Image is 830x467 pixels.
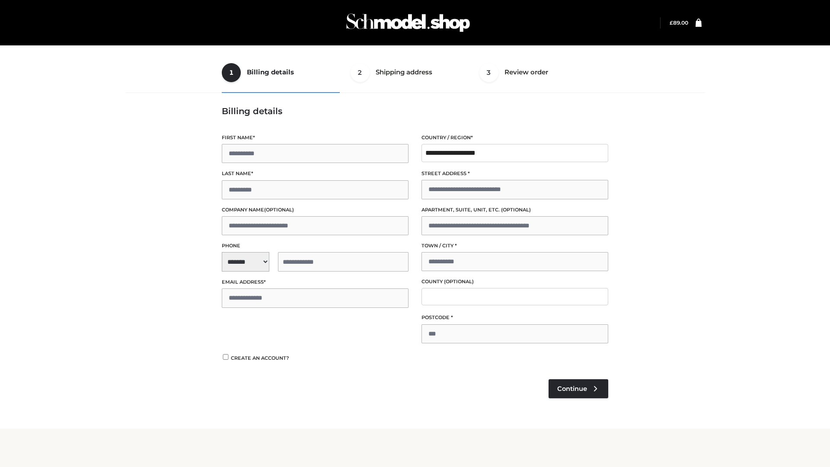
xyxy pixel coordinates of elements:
[421,134,608,142] label: Country / Region
[557,385,587,393] span: Continue
[421,278,608,286] label: County
[222,354,230,360] input: Create an account?
[670,19,688,26] bdi: 89.00
[421,313,608,322] label: Postcode
[222,134,409,142] label: First name
[264,207,294,213] span: (optional)
[421,242,608,250] label: Town / City
[222,206,409,214] label: Company name
[670,19,688,26] a: £89.00
[231,355,289,361] span: Create an account?
[343,6,473,40] img: Schmodel Admin 964
[222,106,608,116] h3: Billing details
[549,379,608,398] a: Continue
[421,170,608,178] label: Street address
[444,278,474,285] span: (optional)
[421,206,608,214] label: Apartment, suite, unit, etc.
[222,242,409,250] label: Phone
[670,19,673,26] span: £
[501,207,531,213] span: (optional)
[222,278,409,286] label: Email address
[222,170,409,178] label: Last name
